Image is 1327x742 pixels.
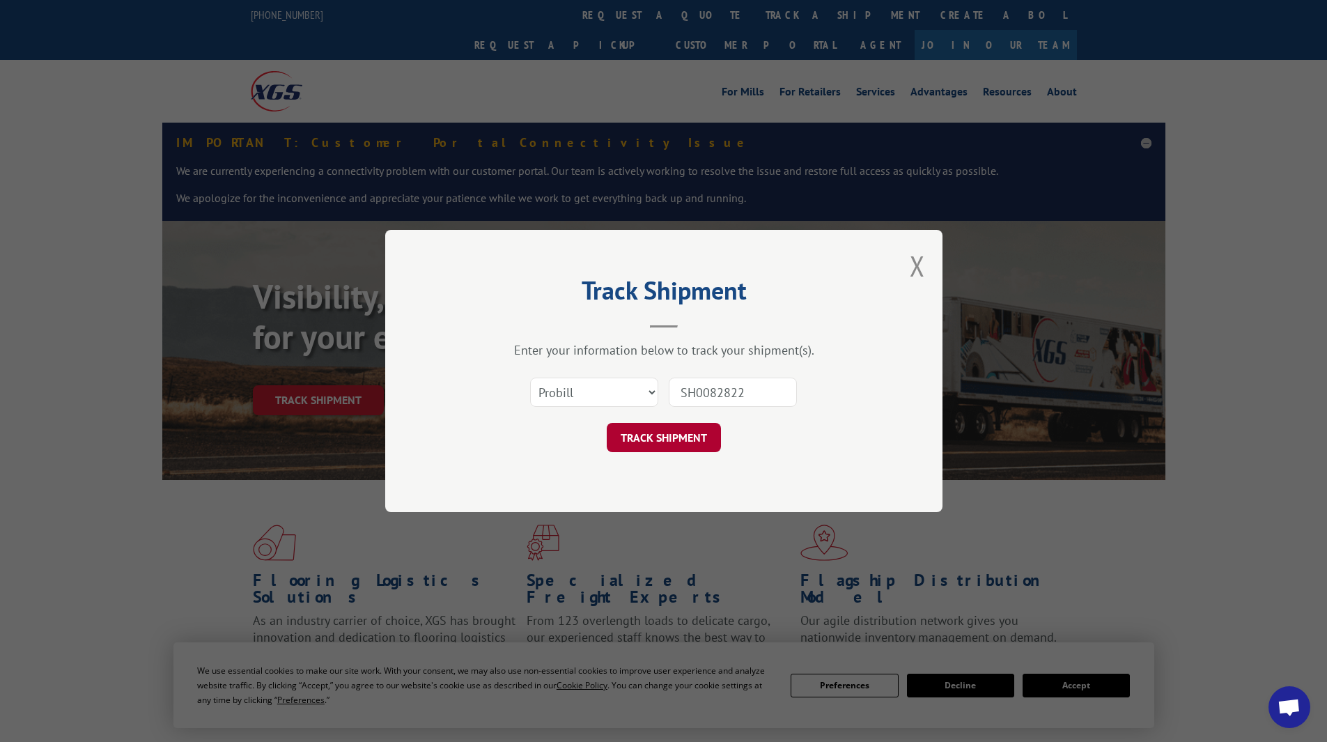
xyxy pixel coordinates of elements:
button: TRACK SHIPMENT [607,423,721,452]
div: Open chat [1268,686,1310,728]
div: Enter your information below to track your shipment(s). [455,342,873,358]
button: Close modal [910,247,925,284]
input: Number(s) [669,378,797,407]
h2: Track Shipment [455,281,873,307]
